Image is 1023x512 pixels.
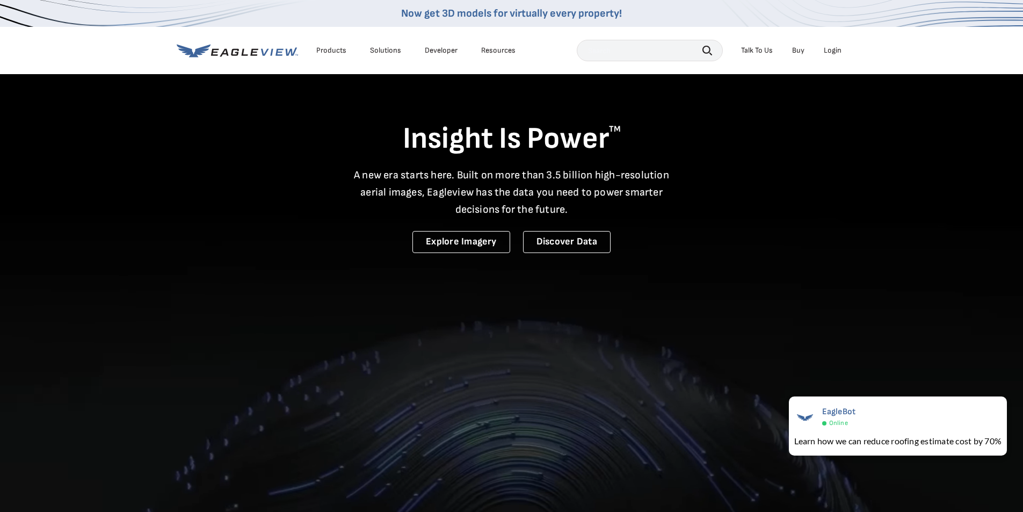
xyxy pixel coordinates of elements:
[347,167,676,218] p: A new era starts here. Built on more than 3.5 billion high-resolution aerial images, Eagleview ha...
[822,407,856,417] span: EagleBot
[794,435,1002,448] div: Learn how we can reduce roofing estimate cost by 70%
[523,231,611,253] a: Discover Data
[794,407,816,428] img: EagleBot
[401,7,622,20] a: Now get 3D models for virtually every property!
[577,40,723,61] input: Search
[824,46,841,55] div: Login
[481,46,516,55] div: Resources
[741,46,773,55] div: Talk To Us
[316,46,346,55] div: Products
[829,419,848,427] span: Online
[609,124,621,134] sup: TM
[792,46,804,55] a: Buy
[425,46,458,55] a: Developer
[412,231,510,253] a: Explore Imagery
[177,120,847,158] h1: Insight Is Power
[370,46,401,55] div: Solutions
